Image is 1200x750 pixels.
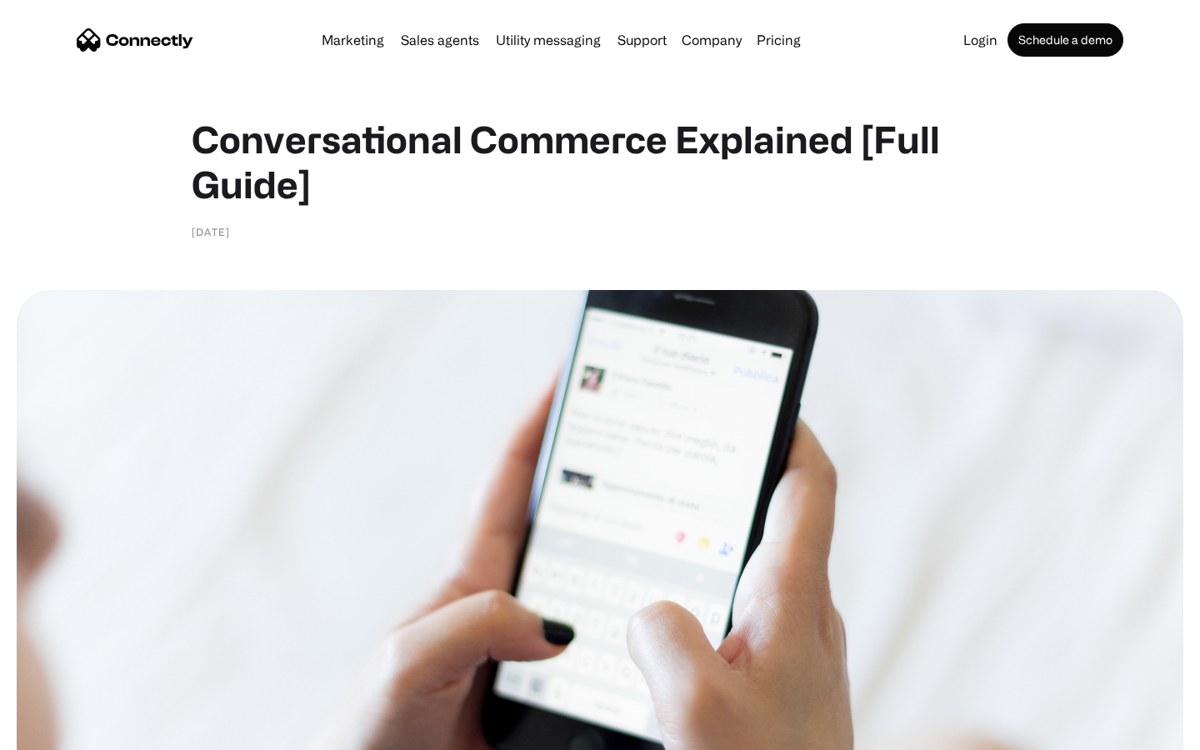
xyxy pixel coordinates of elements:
a: Support [611,33,673,47]
a: Sales agents [394,33,486,47]
ul: Language list [33,721,100,744]
a: Login [957,33,1004,47]
div: [DATE] [192,223,230,240]
div: Company [682,28,742,52]
a: Utility messaging [489,33,607,47]
a: Marketing [315,33,391,47]
a: Schedule a demo [1007,23,1123,57]
h1: Conversational Commerce Explained [Full Guide] [192,117,1008,207]
a: Pricing [750,33,807,47]
aside: Language selected: English [17,721,100,744]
